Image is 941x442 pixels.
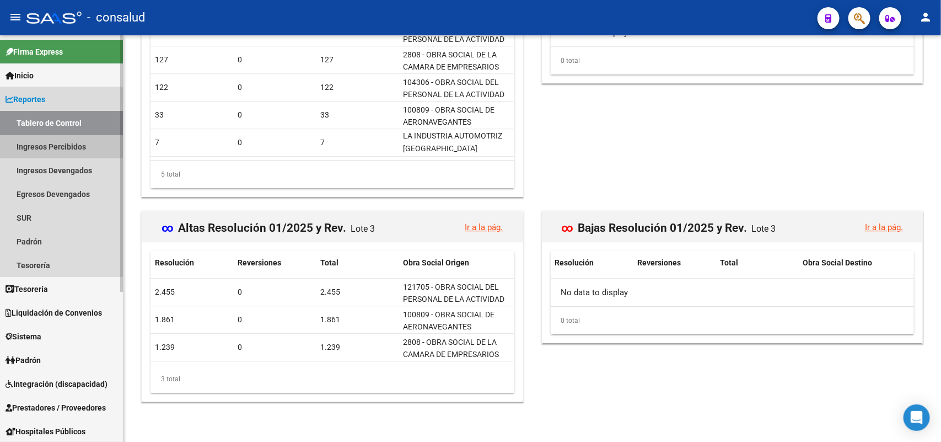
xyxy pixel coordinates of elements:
div: 1.861 [155,313,229,326]
div: 127 [155,54,229,66]
span: Lote 3 [752,223,776,234]
div: 1.239 [320,341,394,354]
datatable-header-cell: Reversiones [233,251,316,275]
span: 121705 - OBRA SOCIAL DEL PERSONAL DE LA ACTIVIDAD DEL TURF [403,283,504,317]
div: 2.455 [155,286,229,299]
div: 5 total [150,161,514,188]
span: Integración (discapacidad) [6,378,107,390]
datatable-header-cell: Total [316,251,399,275]
mat-icon: menu [9,10,22,24]
a: Ir a la pág. [465,222,503,232]
span: 100809 - OBRA SOCIAL DE AERONAVEGANTES [403,105,494,127]
div: 0 [238,286,311,299]
span: Resolución [555,258,594,267]
span: Obra Social Origen [403,258,469,267]
mat-card-title: Bajas Resolución 01/2025 y Rev. [562,214,781,234]
span: Lote 3 [351,223,375,234]
span: Tesorería [6,283,48,295]
div: 1.861 [320,313,394,326]
span: Padrón [6,354,41,366]
div: 0 [238,54,311,66]
span: ∞ [162,221,174,235]
span: 121705 - OBRA SOCIAL DEL PERSONAL DE LA ACTIVIDAD DEL TURF [403,23,504,57]
span: Prestadores / Proveedores [6,402,106,414]
span: 104306 - OBRA SOCIAL DEL PERSONAL DE LA ACTIVIDAD CERVECERA Y AFINES [403,78,504,112]
span: Inicio [6,70,34,82]
datatable-header-cell: Reversiones [633,251,716,275]
span: Hospitales Públicos [6,425,85,438]
div: 3 total [150,365,514,393]
span: 400206 - OBRA SOCIAL DEL PERSONAL DE DIRECCION DE LA INDUSTRIA AUTOMOTRIZ [GEOGRAPHIC_DATA] [403,106,506,153]
mat-icon: person [919,10,932,24]
datatable-header-cell: Resolución [150,251,233,275]
span: 2808 - OBRA SOCIAL DE LA CAMARA DE EMPRESARIOS DE AGENCIAS DE REMISES DE [GEOGRAPHIC_DATA] [403,338,506,384]
div: 0 [238,341,311,354]
datatable-header-cell: Obra Social Origen [399,251,514,275]
div: 1.239 [155,341,229,354]
span: Resolución [155,258,194,267]
div: 2.455 [320,286,394,299]
div: 33 [155,109,229,121]
div: 33 [320,109,394,121]
span: Firma Express [6,46,63,58]
span: - consalud [87,6,145,30]
a: Ir a la pág. [865,222,903,232]
div: Open Intercom Messenger [904,404,930,431]
div: 0 [238,136,311,149]
div: 0 [238,313,311,326]
span: Reversiones [638,258,681,267]
datatable-header-cell: Total [716,251,799,275]
div: 0 total [551,307,915,334]
div: 7 [320,136,394,149]
div: 7 [155,136,229,149]
span: Reportes [6,93,45,105]
span: 100809 - OBRA SOCIAL DE AERONAVEGANTES [403,310,494,332]
button: Ir a la pág. [856,217,912,237]
span: 2808 - OBRA SOCIAL DE LA CAMARA DE EMPRESARIOS DE AGENCIAS DE REMISES DE [GEOGRAPHIC_DATA] [403,50,506,97]
span: ∞ [562,221,574,235]
div: 0 [238,81,311,94]
span: Liquidación de Convenios [6,307,102,319]
div: 122 [155,81,229,94]
span: Total [720,258,739,267]
div: 0 total [551,47,915,74]
datatable-header-cell: Obra Social Destino [799,251,914,275]
span: Sistema [6,331,41,343]
mat-card-title: Altas Resolución 01/2025 y Rev. [162,214,379,234]
span: Reversiones [238,258,281,267]
button: Ir a la pág. [456,217,512,237]
span: Obra Social Destino [803,258,873,267]
div: No data to display [551,279,914,306]
div: 0 [238,109,311,121]
datatable-header-cell: Resolución [551,251,633,275]
span: Total [320,258,338,267]
div: 122 [320,81,394,94]
div: 127 [320,54,394,66]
